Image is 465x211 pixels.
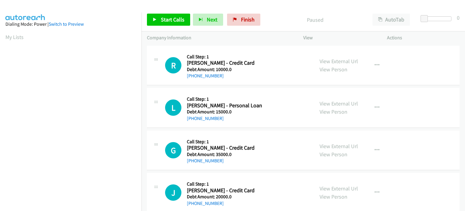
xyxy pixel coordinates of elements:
[187,187,263,194] h2: [PERSON_NAME] - Credit Card
[320,143,358,150] a: View External Url
[147,34,292,41] p: Company Information
[187,60,263,67] h2: [PERSON_NAME] - Credit Card
[187,139,263,145] h5: Call Step: 1
[387,34,460,41] p: Actions
[320,185,358,192] a: View External Url
[320,58,358,65] a: View External Url
[207,16,217,23] span: Next
[187,96,263,102] h5: Call Step: 1
[187,194,263,200] h5: Debt Amount: 20000.0
[147,14,190,26] a: Start Calls
[187,109,263,115] h5: Debt Amount: 15000.0
[165,142,181,158] h1: G
[49,21,84,27] a: Switch to Preview
[187,73,224,79] a: [PHONE_NUMBER]
[227,14,260,26] a: Finish
[320,151,347,158] a: View Person
[165,184,181,201] div: The call is yet to be attempted
[165,57,181,73] h1: R
[187,158,224,164] a: [PHONE_NUMBER]
[320,66,347,73] a: View Person
[320,108,347,115] a: View Person
[187,144,263,151] h2: [PERSON_NAME] - Credit Card
[5,21,136,28] div: Dialing Mode: Power |
[187,54,263,60] h5: Call Step: 1
[241,16,255,23] span: Finish
[320,100,358,107] a: View External Url
[165,57,181,73] div: The call is yet to be attempted
[372,14,410,26] button: AutoTab
[457,14,460,22] div: 0
[165,99,181,116] h1: L
[424,16,451,21] div: Delay between calls (in seconds)
[268,16,362,24] p: Paused
[303,34,376,41] p: View
[161,16,184,23] span: Start Calls
[448,81,465,129] iframe: Resource Center
[187,181,263,187] h5: Call Step: 1
[193,14,223,26] button: Next
[187,102,263,109] h2: [PERSON_NAME] - Personal Loan
[187,151,263,157] h5: Debt Amount: 35000.0
[187,115,224,121] a: [PHONE_NUMBER]
[320,193,347,200] a: View Person
[187,67,263,73] h5: Debt Amount: 10000.0
[187,200,224,206] a: [PHONE_NUMBER]
[165,184,181,201] h1: J
[165,142,181,158] div: The call is yet to be attempted
[5,34,24,41] a: My Lists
